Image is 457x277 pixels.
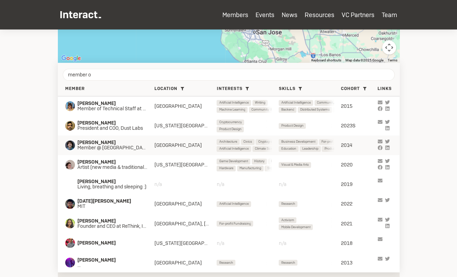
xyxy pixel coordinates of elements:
button: Map camera controls [382,40,396,54]
span: Architecture [219,139,237,145]
span: History [254,158,265,164]
span: Product [324,146,336,152]
span: Skills [279,86,295,92]
div: [GEOGRAPHIC_DATA] [154,103,216,109]
span: Interests [216,86,242,92]
div: [GEOGRAPHIC_DATA], [GEOGRAPHIC_DATA] [154,220,216,226]
span: Cohort [341,86,360,92]
span: [PERSON_NAME] [77,101,155,106]
span: Business Development [281,139,315,145]
span: Visual & Media Arts [281,162,309,168]
div: 2020 [341,162,378,168]
span: Artist (new media & traditional) & educator. Freelance & rat-machine @ algorat [77,165,155,170]
span: Manufacturing [239,165,261,171]
span: Artificial Intelligence [219,100,249,106]
span: Writing [255,100,265,106]
a: Open this area in Google Maps (opens a new window) [60,54,83,63]
div: 2015 [341,103,378,109]
input: Search by name, company, cohort, interests, and more... [63,69,395,81]
div: [US_STATE][GEOGRAPHIC_DATA] [154,122,216,129]
span: Community Building [251,107,282,113]
a: Resources [305,11,334,19]
span: Cryptocurrency [219,119,242,125]
span: Community Building [317,100,347,106]
span: Links [378,86,392,92]
div: 2023S [341,122,378,129]
span: [PERSON_NAME] [77,240,143,246]
div: 2014 [341,142,378,148]
a: News [282,11,297,19]
a: Members [222,11,248,19]
span: [PERSON_NAME] [77,257,143,263]
a: Events [256,11,274,19]
span: Climate Science [255,146,279,152]
span: Civics [243,139,252,145]
img: Google [60,54,83,63]
span: Member of Technical Staff at OpenAI [77,106,155,112]
span: Artificial Intelligence [219,201,249,207]
div: [GEOGRAPHIC_DATA] [154,142,216,148]
div: 2018 [341,240,378,246]
span: Member [65,86,85,92]
a: Terms (opens in new tab) [388,58,397,62]
span: MIT [77,204,143,209]
span: [PERSON_NAME] [77,120,150,126]
div: [GEOGRAPHIC_DATA] [154,201,216,207]
div: [US_STATE][GEOGRAPHIC_DATA] [154,240,216,246]
div: 2019 [341,181,378,187]
span: Research [281,260,295,265]
span: Artificial Intelligence [281,100,311,106]
span: Research [219,260,233,265]
span: Founder and CEO at ReThink, Inc. [77,223,155,229]
span: Activism [281,217,294,223]
span: Leadership [302,146,318,152]
span: Cryptography [258,139,277,145]
div: 2013 [341,259,378,265]
div: [US_STATE][GEOGRAPHIC_DATA] [154,162,216,168]
span: Artificial Intelligence [219,146,249,152]
span: Mobile Development [281,224,310,230]
span: Research [281,201,295,207]
div: 2021 [341,220,378,226]
span: Backend [281,107,294,113]
span: For-profit Fundraising [321,139,353,145]
a: Team [382,11,397,19]
img: Interact Logo [60,11,101,18]
span: Education [281,146,296,152]
span: [PERSON_NAME] [77,218,155,224]
span: For-profit Fundraising [219,220,251,226]
span: Map data ©2025 Google [345,58,383,62]
span: [DATE][PERSON_NAME] [77,199,143,204]
a: VC Partners [342,11,374,19]
span: [PERSON_NAME] [77,179,154,185]
span: ... [77,262,143,268]
span: President and COO, Dust Labs [77,126,150,131]
span: [PERSON_NAME] [77,140,155,145]
span: Game Development [219,158,248,164]
span: Product Design [281,123,303,129]
button: Keyboard shortcuts [311,58,341,63]
span: Living, breathing and sleeping :) [77,184,154,190]
span: Product Design [219,126,241,132]
span: [PERSON_NAME] [77,159,155,165]
div: [GEOGRAPHIC_DATA] [154,259,216,265]
span: Distributed Systems [300,107,330,113]
span: Member @ [GEOGRAPHIC_DATA] [77,145,155,151]
span: Hardware [219,165,233,171]
span: Location [154,86,177,92]
div: 2022 [341,201,378,207]
span: Machine Learning [219,107,245,113]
